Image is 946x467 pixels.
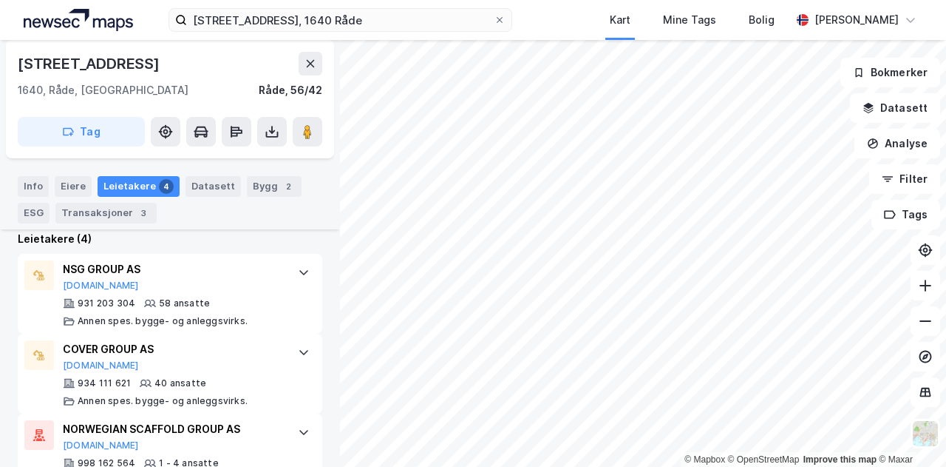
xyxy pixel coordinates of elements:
[610,11,630,29] div: Kart
[854,129,940,158] button: Analyse
[136,206,151,221] div: 3
[63,360,139,372] button: [DOMAIN_NAME]
[78,377,131,389] div: 934 111 621
[55,203,157,224] div: Transaksjoner
[63,440,139,451] button: [DOMAIN_NAME]
[18,117,145,147] button: Tag
[63,261,283,278] div: NSG GROUP AS
[728,454,800,465] a: OpenStreetMap
[663,11,716,29] div: Mine Tags
[18,203,50,224] div: ESG
[18,52,163,75] div: [STREET_ADDRESS]
[186,176,241,197] div: Datasett
[869,164,940,194] button: Filter
[684,454,725,465] a: Mapbox
[159,298,210,309] div: 58 ansatte
[247,176,302,197] div: Bygg
[840,58,940,87] button: Bokmerker
[18,230,322,248] div: Leietakere (4)
[63,280,139,292] button: [DOMAIN_NAME]
[78,395,248,407] div: Annen spes. bygge- og anleggsvirks.
[281,179,296,194] div: 2
[18,176,49,197] div: Info
[749,11,775,29] div: Bolig
[159,179,174,194] div: 4
[259,81,322,99] div: Råde, 56/42
[803,454,877,465] a: Improve this map
[24,9,133,31] img: logo.a4113a55bc3d86da70a041830d287a7e.svg
[18,81,188,99] div: 1640, Råde, [GEOGRAPHIC_DATA]
[154,377,206,389] div: 40 ansatte
[63,420,283,438] div: NORWEGIAN SCAFFOLD GROUP AS
[187,9,494,31] input: Søk på adresse, matrikkel, gårdeiere, leietakere eller personer
[78,298,135,309] div: 931 203 304
[78,315,248,327] div: Annen spes. bygge- og anleggsvirks.
[63,340,283,358] div: COVER GROUP AS
[872,396,946,467] iframe: Chat Widget
[55,176,92,197] div: Eiere
[850,93,940,123] button: Datasett
[98,176,180,197] div: Leietakere
[814,11,899,29] div: [PERSON_NAME]
[871,200,940,229] button: Tags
